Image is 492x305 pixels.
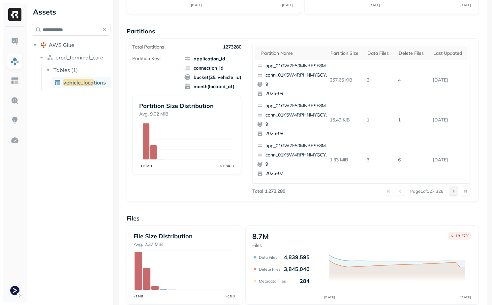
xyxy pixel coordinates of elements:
img: Terminal [10,286,19,295]
p: Partition Keys [132,55,162,62]
tspan: <10MB [140,164,152,168]
p: 2 [364,74,395,86]
p: app_01GW7F50MNRPSF8MFHFDEVDVJA [265,143,329,149]
p: 2025-09 [265,90,329,97]
p: Sep 24, 2025 [430,114,468,126]
div: Assets [32,7,110,17]
button: app_01GW7F50MNRPSF8MFHFDEVDVJAconn_01K5W4RPHNMYGCY610ND7FJF2Z92025-08 [255,100,332,140]
p: 3,845,040 [284,266,310,272]
p: Files [252,242,269,249]
p: 1273280 [223,44,241,50]
span: application_id [184,55,241,62]
tspan: <1MB [134,294,143,298]
p: 3 [364,154,395,166]
p: 15.49 KiB [327,114,364,126]
img: root [40,42,47,48]
p: 8.7M [252,232,269,241]
p: 18.37 % [455,233,469,238]
p: Total Partitions [132,44,164,50]
a: vehicle_locations [51,77,111,88]
p: 1,273,280 [265,188,285,194]
p: Delete Files [259,267,281,272]
button: app_01GW7F50MNRPSF8MFHFDEVDVJAconn_01K5W4RPHNMYGCY610ND7FJF2Z92025-05 [255,180,332,220]
span: prod_terminal_core [55,54,103,61]
p: Avg. 9.02 MiB [139,111,234,117]
p: 1.33 MiB [327,154,364,166]
p: Avg. 2.37 MiB [134,241,235,248]
p: 9 [265,81,329,88]
p: app_01GW7F50MNRPSF8MFHFDEVDVJA [265,63,329,69]
p: 4 [395,74,430,86]
p: ( 1 ) [71,67,78,73]
div: Partition name [261,50,324,56]
div: Last updated [433,50,464,56]
img: Assets [11,57,19,65]
p: 1 [364,114,395,126]
img: Asset Explorer [11,77,19,85]
img: table [54,79,61,86]
tspan: [DATE] [282,3,293,7]
p: 9 [265,161,329,168]
p: Total [252,188,263,194]
span: month(located_at) [184,83,241,90]
p: Files [127,215,479,222]
p: conn_01K5W4RPHNMYGCY610ND7FJF2Z [265,112,329,119]
p: Page 1 of 127,328 [410,188,444,194]
img: namespace [47,54,53,61]
tspan: [DATE] [459,3,471,7]
img: Query Explorer [11,96,19,105]
div: Partition size [330,50,361,56]
p: 9 [265,121,329,128]
p: Partitions [127,27,479,35]
tspan: >100GB [221,164,234,168]
p: Partition Size Distribution [139,102,234,110]
img: Dashboard [11,37,19,46]
p: conn_01K5W4RPHNMYGCY610ND7FJF2Z [265,72,329,79]
button: AWS Glue [32,40,110,50]
img: Optimization [11,136,19,145]
p: Sep 24, 2025 [430,74,468,86]
button: app_01GW7F50MNRPSF8MFHFDEVDVJAconn_01K5W4RPHNMYGCY610ND7FJF2Z92025-07 [255,140,332,180]
tspan: [DATE] [323,295,335,299]
p: app_01GW7F50MNRPSF8MFHFDEVDVJA [265,103,329,109]
p: conn_01K5W4RPHNMYGCY610ND7FJF2Z [265,152,329,158]
button: app_01GW7F50MNRPSF8MFHFDEVDVJAconn_01K5W4RPHNMYGCY610ND7FJF2Z92025-09 [255,60,332,100]
p: File Size Distribution [134,232,235,240]
tspan: [DATE] [368,3,380,7]
p: 257.65 KiB [327,74,364,86]
tspan: >1GB [226,294,235,298]
span: connection_id [184,65,241,71]
div: Delete Files [399,50,427,56]
span: Tables [53,67,70,73]
p: 284 [300,278,310,284]
tspan: [DATE] [191,3,202,7]
p: Metadata Files [259,279,286,284]
span: bucket(25, vehicle_id) [184,74,241,81]
p: 6 [395,154,430,166]
tspan: [DATE] [459,295,471,299]
img: Insights [11,116,19,125]
button: prod_terminal_core [38,52,111,63]
span: tions [94,79,106,86]
span: vehicle_loca [63,79,94,86]
span: AWS Glue [49,42,74,48]
div: Data Files [367,50,392,56]
p: Sep 24, 2025 [430,154,468,166]
button: Tables(1) [45,65,111,75]
img: Ryft [8,8,21,21]
p: Data Files [259,255,277,260]
p: 4,839,595 [284,254,310,260]
p: 2025-07 [265,170,329,177]
p: 1 [395,114,430,126]
p: 2025-08 [265,130,329,137]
